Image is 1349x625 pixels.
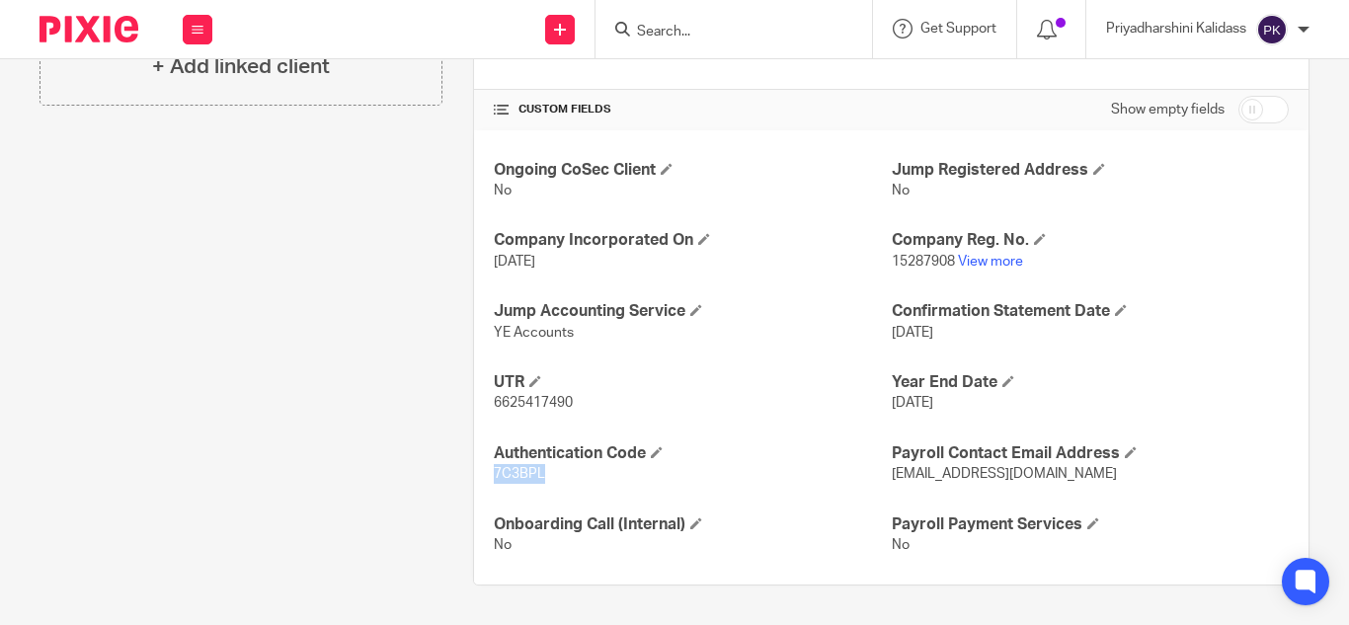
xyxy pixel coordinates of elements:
h4: Payroll Payment Services [892,514,1289,535]
span: [DATE] [892,326,933,340]
span: YE Accounts [494,326,574,340]
span: No [494,538,512,552]
p: Priyadharshini Kalidass [1106,19,1246,39]
h4: Onboarding Call (Internal) [494,514,891,535]
h4: Company Incorporated On [494,230,891,251]
input: Search [635,24,813,41]
h4: Jump Registered Address [892,160,1289,181]
label: Show empty fields [1111,100,1225,119]
h4: Ongoing CoSec Client [494,160,891,181]
h4: UTR [494,372,891,393]
h4: Jump Accounting Service [494,301,891,322]
span: Get Support [920,22,996,36]
span: No [494,184,512,197]
span: No [892,184,910,197]
img: Pixie [40,16,138,42]
span: [EMAIL_ADDRESS][DOMAIN_NAME] [892,467,1117,481]
h4: Payroll Contact Email Address [892,443,1289,464]
h4: Confirmation Statement Date [892,301,1289,322]
span: [DATE] [892,396,933,410]
h4: Authentication Code [494,443,891,464]
h4: CUSTOM FIELDS [494,102,891,117]
span: [DATE] [494,255,535,269]
span: 6625417490 [494,396,573,410]
span: 15287908 [892,255,955,269]
img: svg%3E [1256,14,1288,45]
h4: Year End Date [892,372,1289,393]
h4: + Add linked client [152,51,330,82]
span: No [892,538,910,552]
h4: Company Reg. No. [892,230,1289,251]
a: View more [958,255,1023,269]
span: 7C3BPL [494,467,545,481]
